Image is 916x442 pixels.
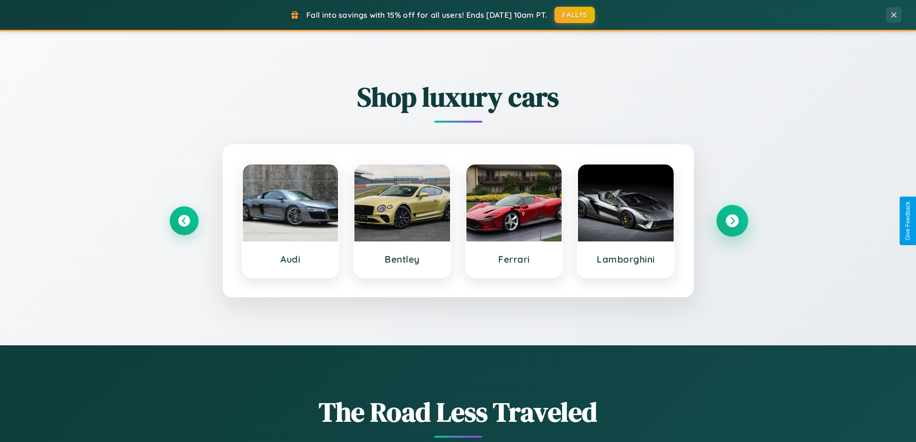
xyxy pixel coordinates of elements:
[476,253,552,265] h3: Ferrari
[252,253,329,265] h3: Audi
[170,393,747,430] h1: The Road Less Traveled
[170,78,747,115] h2: Shop luxury cars
[554,7,595,23] button: FALL15
[904,202,911,240] div: Give Feedback
[364,253,440,265] h3: Bentley
[306,10,547,20] span: Fall into savings with 15% off for all users! Ends [DATE] 10am PT.
[588,253,664,265] h3: Lamborghini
